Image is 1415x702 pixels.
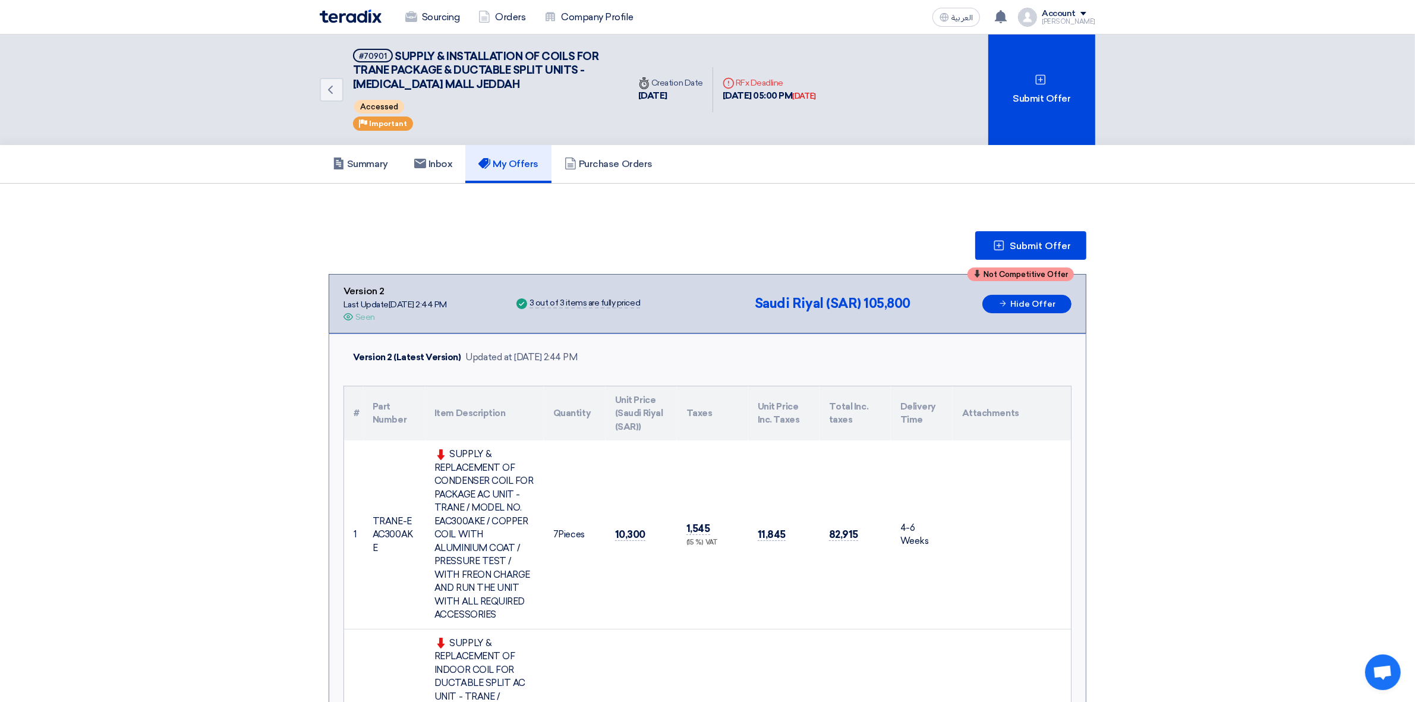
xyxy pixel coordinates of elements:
[414,158,453,170] h5: Inbox
[829,528,858,541] span: 82,915
[353,351,461,364] div: Version 2 (Latest Version)
[638,77,703,89] div: Creation Date
[535,4,643,30] a: Company Profile
[530,299,640,308] div: 3 out of 3 items are fully priced
[1042,9,1076,19] div: Account
[320,10,382,23] img: Teradix logo
[333,158,388,170] h5: Summary
[686,522,710,535] span: 1,545
[793,90,816,102] div: [DATE]
[465,145,551,183] a: My Offers
[891,440,953,629] td: 4-6 Weeks
[359,52,387,60] div: #70901
[686,538,739,548] div: (15 %) VAT
[951,14,973,22] span: العربية
[891,386,953,441] th: Delivery Time
[988,34,1095,145] div: Submit Offer
[344,386,363,441] th: #
[748,386,820,441] th: Unit Price Inc. Taxes
[434,448,534,622] div: SUPPLY & REPLACEMENT OF CONDENSER COIL FOR PACKAGE AC UNIT - TRANE / MODEL NO. EAC300AKE / COPPER...
[363,440,425,629] td: TRANE-EAC300AKE
[469,4,535,30] a: Orders
[320,145,401,183] a: Summary
[425,386,544,441] th: Item Description
[1018,8,1037,27] img: profile_test.png
[677,386,748,441] th: Taxes
[758,528,786,541] span: 11,845
[982,295,1072,313] button: Hide Offer
[932,8,980,27] button: العربية
[344,440,363,629] td: 1
[353,49,614,92] h5: SUPPLY & INSTALLATION OF COILS FOR TRANE PACKAGE & DUCTABLE SPLIT UNITS - YASMIN MALL JEDDAH
[565,158,653,170] h5: Purchase Orders
[755,295,861,311] span: Saudi Riyal (SAR)
[363,386,425,441] th: Part Number
[466,351,578,364] div: Updated at [DATE] 2:44 PM
[544,440,606,629] td: Pieces
[396,4,469,30] a: Sourcing
[553,529,559,540] span: 7
[369,119,407,128] span: Important
[984,270,1068,278] span: Not Competitive Offer
[723,89,816,103] div: [DATE] 05:00 PM
[953,386,1071,441] th: Attachments
[820,386,891,441] th: Total Inc. taxes
[355,311,375,323] div: Seen
[975,231,1086,260] button: Submit Offer
[478,158,538,170] h5: My Offers
[353,50,598,91] span: SUPPLY & INSTALLATION OF COILS FOR TRANE PACKAGE & DUCTABLE SPLIT UNITS - [MEDICAL_DATA] MALL JEDDAH
[544,386,606,441] th: Quantity
[615,528,645,541] span: 10,300
[401,145,466,183] a: Inbox
[723,77,816,89] div: RFx Deadline
[1010,241,1071,251] span: Submit Offer
[1042,18,1095,25] div: [PERSON_NAME]
[551,145,666,183] a: Purchase Orders
[638,89,703,103] div: [DATE]
[864,295,910,311] span: 105,800
[354,100,404,114] span: Accessed
[1365,654,1401,690] a: Open chat
[343,284,447,298] div: Version 2
[343,298,447,311] div: Last Update [DATE] 2:44 PM
[606,386,677,441] th: Unit Price (Saudi Riyal (SAR))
